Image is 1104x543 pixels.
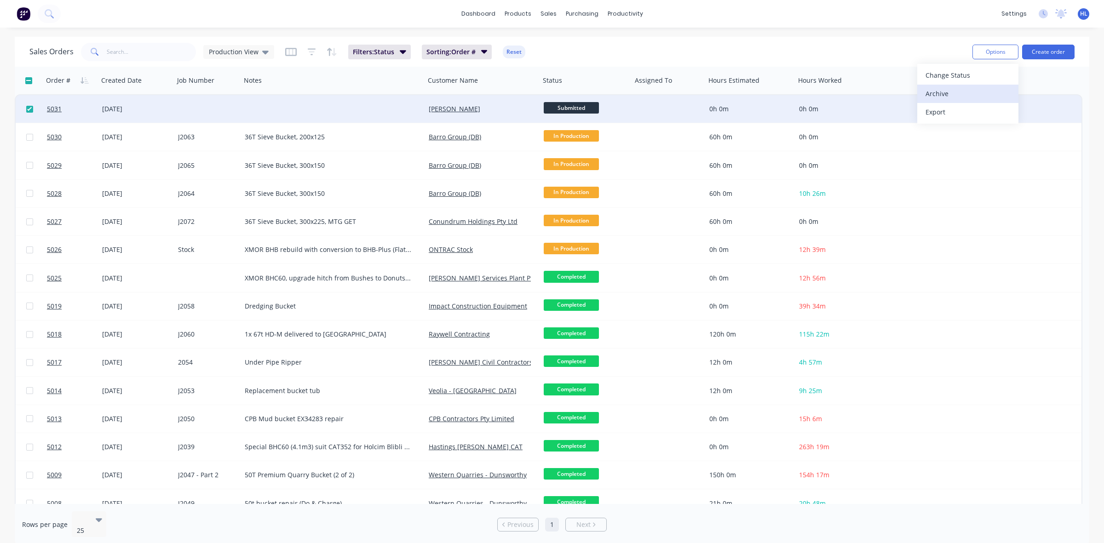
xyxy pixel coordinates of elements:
div: 1x 67t HD-M delivered to [GEOGRAPHIC_DATA] [245,330,413,339]
a: dashboard [457,7,500,21]
div: [DATE] [102,330,171,339]
div: Hours Estimated [708,76,759,85]
div: 25 [77,526,88,535]
div: sales [536,7,561,21]
span: In Production [544,243,599,254]
div: 12h 0m [709,386,788,395]
a: Hastings [PERSON_NAME] CAT [429,442,523,451]
span: 154h 17m [799,470,829,479]
div: Special BHC60 (4.1m3) suit CAT352 for Holcim Blibli QLD [245,442,413,452]
a: Barro Group (DB) [429,189,481,198]
div: [DATE] [102,189,171,198]
span: 115h 22m [799,330,829,338]
span: 0h 0m [799,104,818,113]
div: 150h 0m [709,470,788,480]
span: Completed [544,440,599,452]
div: [DATE] [102,132,171,142]
div: J2065 [178,161,235,170]
span: Filters: Status [353,47,394,57]
div: 0h 0m [709,274,788,283]
div: Created Date [101,76,142,85]
a: [PERSON_NAME] Civil Contractors [429,358,533,366]
input: Search... [107,43,196,61]
span: 5012 [47,442,62,452]
div: Notes [244,76,262,85]
button: Change Status [917,66,1018,85]
span: Completed [544,271,599,282]
span: 5025 [47,274,62,283]
span: 263h 19m [799,442,829,451]
a: Barro Group (DB) [429,161,481,170]
a: 5026 [47,236,102,263]
span: 5009 [47,470,62,480]
span: HL [1080,10,1087,18]
span: 4h 57m [799,358,822,366]
div: 60h 0m [709,161,788,170]
a: Previous page [498,520,538,529]
span: Completed [544,355,599,367]
div: [DATE] [102,499,171,508]
div: J2047 - Part 2 [178,470,235,480]
span: 5028 [47,189,62,198]
div: [DATE] [102,470,171,480]
div: [DATE] [102,274,171,283]
div: 36T Sieve Bucket, 300x150 [245,161,413,170]
div: CPB Mud bucket EX34283 repair [245,414,413,423]
span: 5014 [47,386,62,395]
button: Reset [503,46,525,58]
div: J2060 [178,330,235,339]
div: J2049 [178,499,235,508]
div: Dredging Bucket [245,302,413,311]
span: 12h 39m [799,245,826,254]
span: Completed [544,299,599,311]
span: 0h 0m [799,132,818,141]
span: In Production [544,187,599,198]
a: 5027 [47,208,102,235]
div: [DATE] [102,104,171,114]
span: Submitted [544,102,599,114]
a: 5017 [47,349,102,376]
span: Completed [544,412,599,423]
span: 5029 [47,161,62,170]
div: Stock [178,245,235,254]
span: Production View [209,47,259,57]
div: 36T Sieve Bucket, 300x225, MTG GET [245,217,413,226]
div: 0h 0m [709,245,788,254]
span: 5027 [47,217,62,226]
span: 10h 26m [799,189,826,198]
a: Conundrum Holdings Pty Ltd [429,217,517,226]
div: 50T Premium Quarry Bucket (2 of 2) [245,470,413,480]
div: 0h 0m [709,442,788,452]
a: Barro Group (DB) [429,132,481,141]
div: [DATE] [102,414,171,423]
div: Replacement bucket tub [245,386,413,395]
span: 9h 25m [799,386,822,395]
button: Archive [917,85,1018,103]
span: Completed [544,496,599,508]
a: Western Quarries - Dunsworthy [429,470,527,479]
div: Archive [926,87,1010,100]
span: Completed [544,327,599,339]
button: Export [917,103,1018,121]
span: 5030 [47,132,62,142]
a: Raywell Contracting [429,330,490,338]
a: 5012 [47,433,102,461]
a: 5029 [47,152,102,179]
span: Rows per page [22,520,68,529]
button: Options [972,45,1018,59]
span: Completed [544,468,599,480]
span: 5018 [47,330,62,339]
ul: Pagination [494,518,610,532]
a: Next page [566,520,606,529]
a: 5031 [47,95,102,123]
div: Assigned To [635,76,672,85]
a: 5008 [47,490,102,517]
a: ONTRAC Stock [429,245,473,254]
span: Previous [507,520,534,529]
div: 50t bucket repair (Do & Charge) [245,499,413,508]
div: J2072 [178,217,235,226]
span: 5019 [47,302,62,311]
a: Impact Construction Equipment [429,302,527,310]
a: 5030 [47,123,102,151]
div: [DATE] [102,217,171,226]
